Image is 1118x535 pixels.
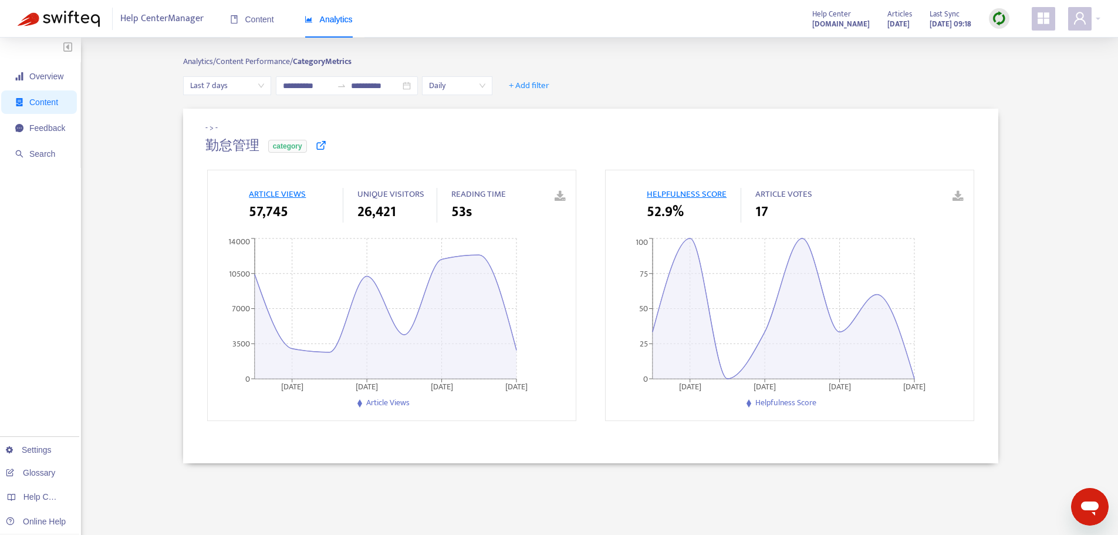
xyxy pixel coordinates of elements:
[305,15,353,24] span: Analytics
[305,15,313,23] span: area-chart
[15,98,23,106] span: container
[29,123,65,133] span: Feedback
[281,380,303,393] tspan: [DATE]
[500,76,558,95] button: + Add filter
[15,124,23,132] span: message
[639,302,648,316] tspan: 50
[29,72,63,81] span: Overview
[120,8,204,30] span: Help Center Manager
[205,138,259,154] h4: 勤怠管理
[509,79,549,93] span: + Add filter
[887,18,910,31] strong: [DATE]
[230,15,274,24] span: Content
[249,187,306,201] span: ARTICLE VIEWS
[812,17,870,31] a: [DOMAIN_NAME]
[640,267,648,281] tspan: 75
[6,468,55,477] a: Glossary
[293,55,352,68] strong: Category Metrics
[29,149,55,159] span: Search
[357,187,424,201] span: UNIQUE VISITORS
[23,492,72,502] span: Help Centers
[249,201,288,223] span: 57,745
[232,337,250,351] tspan: 3500
[18,11,100,27] img: Swifteq
[337,81,346,90] span: to
[887,8,912,21] span: Articles
[992,11,1006,26] img: sync.dc5367851b00ba804db3.png
[1073,11,1087,25] span: user
[1036,11,1051,25] span: appstore
[215,122,218,134] span: -
[190,77,264,95] span: Last 7 days
[6,517,66,526] a: Online Help
[755,187,812,201] span: ARTICLE VOTES
[245,372,250,386] tspan: 0
[812,8,851,21] span: Help Center
[6,445,52,455] a: Settings
[210,121,215,134] span: >
[183,55,293,68] span: Analytics/ Content Performance/
[229,267,250,281] tspan: 10500
[268,140,307,153] span: category
[755,396,816,409] span: Helpfulness Score
[640,337,648,351] tspan: 25
[431,380,453,393] tspan: [DATE]
[205,121,210,134] span: -
[647,201,684,223] span: 52.9%
[812,18,870,31] strong: [DOMAIN_NAME]
[451,187,506,201] span: READING TIME
[366,396,410,409] span: Article Views
[356,380,379,393] tspan: [DATE]
[1071,488,1109,526] iframe: メッセージングウィンドウを開くボタン
[337,81,346,90] span: swap-right
[829,380,851,393] tspan: [DATE]
[636,235,648,249] tspan: 100
[647,187,727,201] span: HELPFULNESS SCORE
[429,77,485,95] span: Daily
[232,302,250,316] tspan: 7000
[903,380,926,393] tspan: [DATE]
[930,8,960,21] span: Last Sync
[230,15,238,23] span: book
[930,18,971,31] strong: [DATE] 09:18
[754,380,776,393] tspan: [DATE]
[451,201,472,223] span: 53s
[15,72,23,80] span: signal
[15,150,23,158] span: search
[643,372,648,386] tspan: 0
[679,380,701,393] tspan: [DATE]
[357,201,396,223] span: 26,421
[505,380,528,393] tspan: [DATE]
[755,201,768,223] span: 17
[228,235,250,249] tspan: 14000
[29,97,58,107] span: Content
